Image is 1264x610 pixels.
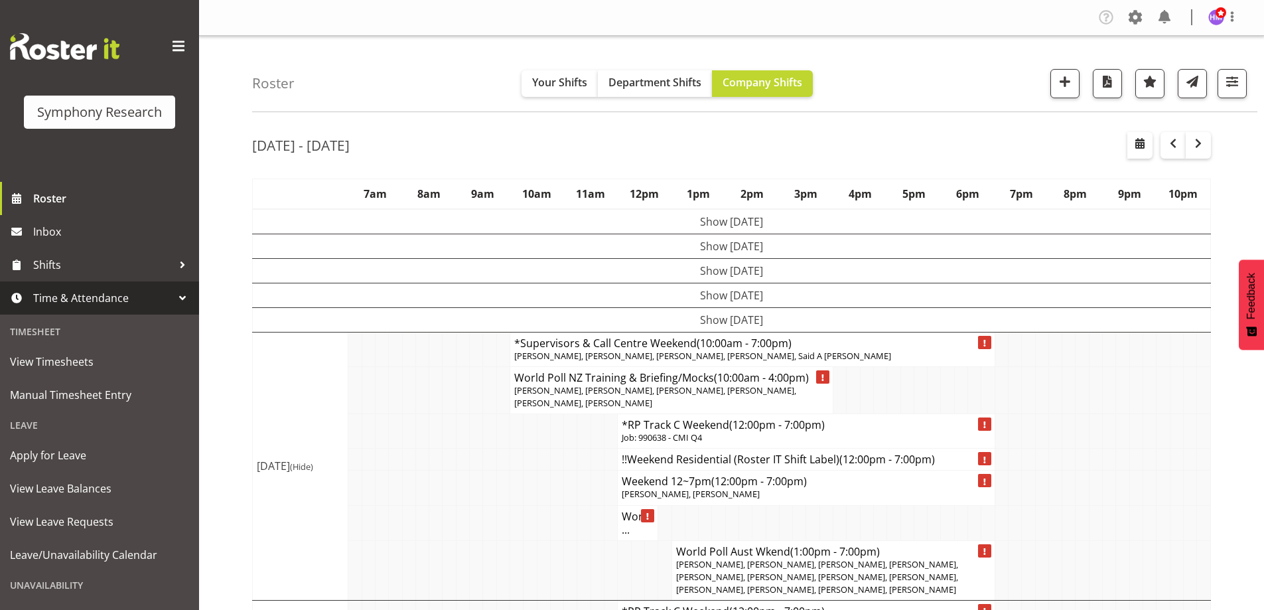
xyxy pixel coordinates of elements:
[1239,260,1264,350] button: Feedback - Show survey
[33,222,192,242] span: Inbox
[3,345,196,378] a: View Timesheets
[1127,132,1153,159] button: Select a specific date within the roster.
[676,545,991,558] h4: World Poll Aust Wkend
[3,572,196,599] div: Unavailability
[622,453,990,466] h4: !!Weekend Residential (Roster IT Shift Label)
[253,258,1211,283] td: Show [DATE]
[725,179,779,209] th: 2pm
[253,234,1211,258] td: Show [DATE]
[33,288,173,308] span: Time & Attendance
[253,209,1211,234] td: Show [DATE]
[1208,9,1224,25] img: hitesh-makan1261.jpg
[622,488,760,500] span: [PERSON_NAME], [PERSON_NAME]
[598,70,712,97] button: Department Shifts
[608,75,701,90] span: Department Shifts
[3,412,196,439] div: Leave
[522,70,598,97] button: Your Shifts
[712,70,813,97] button: Company Shifts
[10,33,119,60] img: Rosterit website logo
[456,179,510,209] th: 9am
[252,76,295,91] h4: Roster
[514,350,891,362] span: [PERSON_NAME], [PERSON_NAME], [PERSON_NAME], [PERSON_NAME], Said A [PERSON_NAME]
[10,545,189,565] span: Leave/Unavailability Calendar
[790,544,880,559] span: (1:00pm - 7:00pm)
[10,512,189,532] span: View Leave Requests
[10,479,189,498] span: View Leave Balances
[622,431,990,444] p: Job: 990638 - CMI Q4
[532,75,587,90] span: Your Shifts
[514,371,829,384] h4: World Poll NZ Training & Briefing/Mocks
[995,179,1048,209] th: 7pm
[711,474,807,489] span: (12:00pm - 7:00pm)
[510,179,563,209] th: 10am
[3,318,196,345] div: Timesheet
[1157,179,1211,209] th: 10pm
[887,179,941,209] th: 5pm
[839,452,935,467] span: (12:00pm - 7:00pm)
[3,538,196,572] a: Leave/Unavailability Calendar
[10,385,189,405] span: Manual Timesheet Entry
[253,307,1211,332] td: Show [DATE]
[714,370,809,385] span: (10:00am - 4:00pm)
[1103,179,1157,209] th: 9pm
[941,179,995,209] th: 6pm
[514,384,796,409] span: [PERSON_NAME], [PERSON_NAME], [PERSON_NAME], [PERSON_NAME], [PERSON_NAME], [PERSON_NAME]
[1093,69,1122,98] button: Download a PDF of the roster according to the set date range.
[10,445,189,465] span: Apply for Leave
[253,332,348,601] td: [DATE]
[1218,69,1247,98] button: Filter Shifts
[1178,69,1207,98] button: Send a list of all shifts for the selected filtered period to all rostered employees.
[290,461,313,473] span: (Hide)
[622,418,990,431] h4: *RP Track C Weekend
[671,179,725,209] th: 1pm
[618,179,671,209] th: 12pm
[514,337,991,350] h4: *Supervisors & Call Centre Weekend
[253,283,1211,307] td: Show [DATE]
[3,472,196,505] a: View Leave Balances
[402,179,456,209] th: 8am
[348,179,402,209] th: 7am
[622,475,990,488] h4: Weekend 12~7pm
[37,102,162,122] div: Symphony Research
[676,558,958,595] span: [PERSON_NAME], [PERSON_NAME], [PERSON_NAME], [PERSON_NAME], [PERSON_NAME], [PERSON_NAME], [PERSON...
[10,352,189,372] span: View Timesheets
[1245,273,1257,319] span: Feedback
[833,179,887,209] th: 4pm
[723,75,802,90] span: Company Shifts
[1048,179,1102,209] th: 8pm
[697,336,792,350] span: (10:00am - 7:00pm)
[3,505,196,538] a: View Leave Requests
[564,179,618,209] th: 11am
[33,189,192,208] span: Roster
[622,510,654,536] h4: World ...
[1135,69,1164,98] button: Highlight an important date within the roster.
[33,255,173,275] span: Shifts
[1050,69,1080,98] button: Add a new shift
[3,378,196,412] a: Manual Timesheet Entry
[729,418,825,432] span: (12:00pm - 7:00pm)
[3,439,196,472] a: Apply for Leave
[252,137,350,154] h2: [DATE] - [DATE]
[779,179,833,209] th: 3pm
